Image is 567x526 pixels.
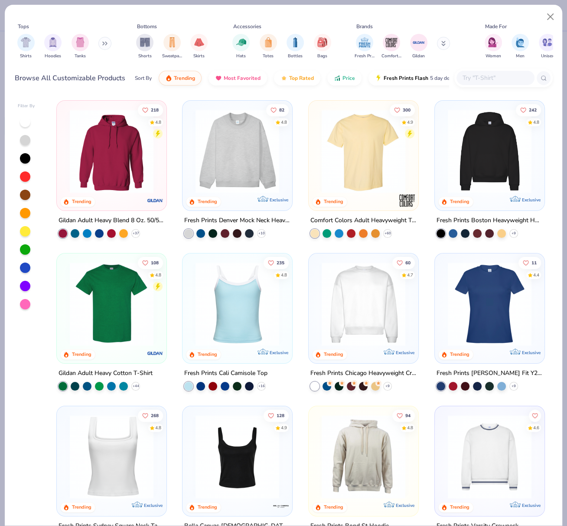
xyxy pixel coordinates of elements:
img: f5d85501-0dbb-4ee4-b115-c08fa3845d83 [191,109,283,193]
div: Made For [485,23,507,30]
div: filter for Skirts [190,34,208,59]
div: filter for Hats [232,34,250,59]
img: a25d9891-da96-49f3-a35e-76288174bf3a [191,262,283,346]
img: 63ed7c8a-03b3-4701-9f69-be4b1adc9c5f [157,414,250,498]
button: Like [516,104,541,116]
img: Men Image [515,37,525,47]
img: 8f478216-4029-45fd-9955-0c7f7b28c4ae [317,414,410,498]
div: filter for Bottles [287,34,304,59]
div: filter for Men [512,34,529,59]
img: db319196-8705-402d-8b46-62aaa07ed94f [65,262,158,346]
span: Comfort Colors [381,53,401,59]
span: Price [342,75,355,82]
button: Like [264,256,289,269]
button: filter button [190,34,208,59]
div: filter for Bags [314,34,331,59]
div: Browse All Customizable Products [15,73,125,83]
div: 4.8 [533,119,539,125]
img: Hats Image [236,37,246,47]
span: Bottles [288,53,303,59]
span: Exclusive [522,349,541,355]
div: 4.8 [155,272,161,278]
span: Fresh Prints Flash [384,75,428,82]
span: Exclusive [143,502,162,508]
img: 8af284bf-0d00-45ea-9003-ce4b9a3194ad [191,414,283,498]
div: Fresh Prints Boston Heavyweight Hoodie [437,215,543,226]
span: Men [516,53,525,59]
button: Price [327,71,362,85]
span: 5 day delivery [430,73,462,83]
span: 82 [280,108,285,112]
img: 4d4398e1-a86f-4e3e-85fd-b9623566810e [443,414,536,498]
div: filter for Hoodies [44,34,62,59]
span: 128 [277,413,285,418]
button: Like [138,409,163,421]
span: Tanks [75,53,86,59]
div: filter for Totes [260,34,277,59]
img: Gildan logo [146,344,163,362]
span: Sweatpants [162,53,182,59]
div: 4.9 [281,424,287,431]
img: Shirts Image [21,37,31,47]
img: Women Image [488,37,498,47]
div: filter for Shorts [136,34,153,59]
span: 218 [151,108,159,112]
div: filter for Sweatpants [162,34,182,59]
button: filter button [287,34,304,59]
div: Fresh Prints [PERSON_NAME] Fit Y2K Shirt [437,368,543,378]
img: Fresh Prints Image [358,36,371,49]
button: Trending [159,71,202,85]
button: filter button [410,34,427,59]
span: Exclusive [396,502,414,508]
div: filter for Women [485,34,502,59]
div: 4.4 [533,272,539,278]
div: 4.7 [407,272,413,278]
div: Tops [18,23,29,30]
img: 94a2aa95-cd2b-4983-969b-ecd512716e9a [65,414,158,498]
img: Sweatpants Image [167,37,177,47]
button: Like [390,104,415,116]
div: 4.6 [533,424,539,431]
span: Gildan [412,53,425,59]
span: 94 [405,413,411,418]
span: + 16 [258,383,265,388]
img: 91acfc32-fd48-4d6b-bdad-a4c1a30ac3fc [443,109,536,193]
span: Exclusive [396,349,414,355]
div: Bottoms [137,23,157,30]
button: filter button [44,34,62,59]
button: Close [542,9,559,25]
button: filter button [381,34,401,59]
img: Totes Image [264,37,273,47]
div: filter for Gildan [410,34,427,59]
div: Fresh Prints Denver Mock Neck Heavyweight Sweatshirt [184,215,290,226]
span: Trending [174,75,195,82]
button: Fresh Prints Flash5 day delivery [368,71,469,85]
span: Bags [317,53,327,59]
span: + 9 [512,231,516,236]
img: Tanks Image [75,37,85,47]
span: 108 [151,260,159,265]
img: Bags Image [317,37,327,47]
span: + 10 [258,231,265,236]
img: 1358499d-a160-429c-9f1e-ad7a3dc244c9 [317,262,410,346]
div: Comfort Colors Adult Heavyweight T-Shirt [310,215,417,226]
input: Try "T-Shirt" [462,73,528,83]
button: Top Rated [274,71,320,85]
div: Fresh Prints Chicago Heavyweight Crewneck [310,368,417,378]
span: 268 [151,413,159,418]
div: 4.8 [407,424,413,431]
span: Skirts [193,53,205,59]
button: filter button [355,34,375,59]
span: 60 [405,260,411,265]
span: Shorts [138,53,152,59]
span: Fresh Prints [355,53,375,59]
span: 242 [529,108,537,112]
span: + 60 [385,231,391,236]
div: Fresh Prints Cali Camisole Top [184,368,267,378]
div: Gildan Adult Heavy Cotton T-Shirt [59,368,153,378]
button: filter button [232,34,250,59]
button: filter button [512,34,529,59]
span: + 9 [385,383,390,388]
span: Hats [236,53,246,59]
div: Accessories [233,23,261,30]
